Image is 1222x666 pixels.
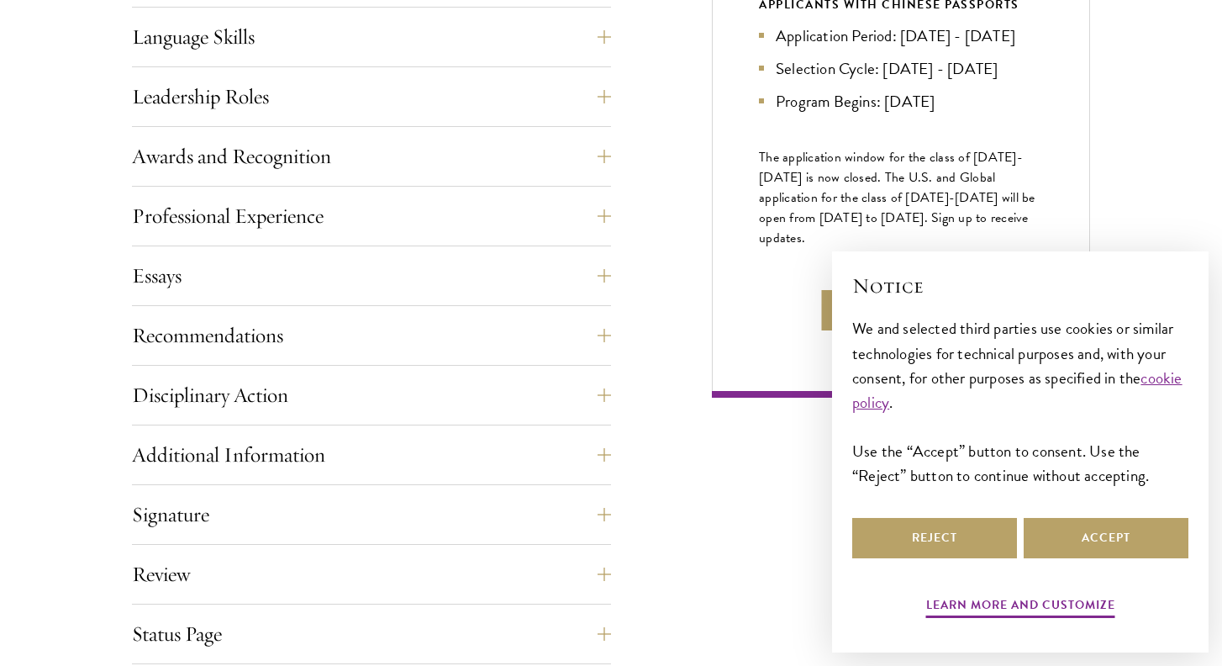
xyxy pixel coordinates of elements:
button: Language Skills [132,17,611,57]
a: cookie policy [852,366,1182,415]
button: Awards and Recognition [132,136,611,177]
h2: Notice [852,272,1188,300]
button: Essays [132,256,611,296]
li: Selection Cycle: [DATE] - [DATE] [759,56,1043,81]
button: Learn more and customize [926,595,1115,621]
button: Status Page [132,614,611,654]
button: Additional Information [132,435,611,475]
span: The application window for the class of [DATE]-[DATE] is now closed. The U.S. and Global applicat... [759,147,1035,248]
li: Application Period: [DATE] - [DATE] [759,24,1043,48]
button: Leadership Roles [132,77,611,117]
div: We and selected third parties use cookies or similar technologies for technical purposes and, wit... [852,316,1188,487]
button: Disciplinary Action [132,375,611,415]
li: Program Begins: [DATE] [759,89,1043,114]
button: Recommendations [132,315,611,356]
button: Reject [852,518,1017,558]
button: Review [132,554,611,595]
button: Signature [132,494,611,535]
button: Professional Experience [132,196,611,236]
button: Accept [1024,518,1188,558]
